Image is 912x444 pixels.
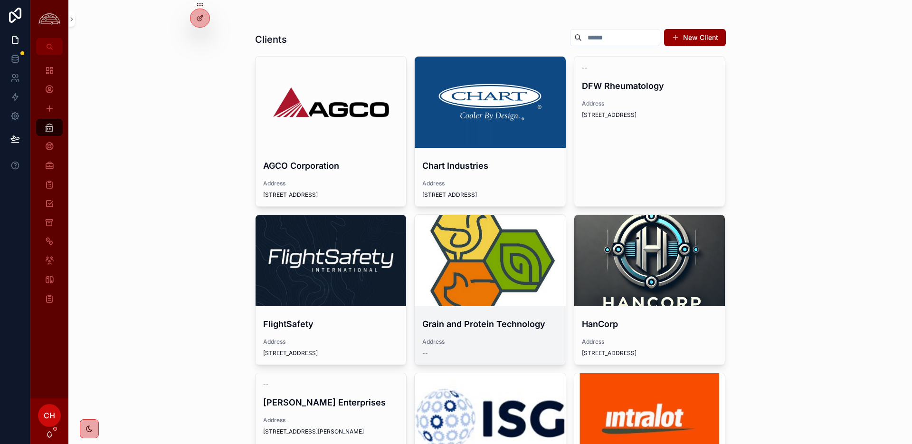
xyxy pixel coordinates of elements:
div: channels4_profile.jpg [415,215,566,306]
img: App logo [36,12,63,27]
div: 1426109293-7d24997d20679e908a7df4e16f8b392190537f5f73e5c021cd37739a270e5c0f-d.png [415,57,566,148]
span: -- [422,349,428,357]
span: CH [44,410,55,421]
span: [STREET_ADDRESS] [263,191,399,199]
h4: HanCorp [582,318,718,330]
span: Address [263,338,399,346]
a: Chart IndustriesAddress[STREET_ADDRESS] [414,56,566,207]
a: HanCorpAddress[STREET_ADDRESS] [574,214,726,365]
div: 1633977066381.jpeg [256,215,407,306]
span: Address [263,180,399,187]
span: [STREET_ADDRESS][PERSON_NAME] [263,428,399,435]
span: Address [422,338,558,346]
span: [STREET_ADDRESS] [422,191,558,199]
h1: Clients [255,33,287,46]
div: scrollable content [30,55,68,319]
span: -- [263,381,269,388]
div: AGCO-Logo.wine-2.png [256,57,407,148]
h4: DFW Rheumatology [582,79,718,92]
span: [STREET_ADDRESS] [582,111,718,119]
h4: AGCO Corporation [263,159,399,172]
span: Address [263,416,399,424]
a: --DFW RheumatologyAddress[STREET_ADDRESS] [574,56,726,207]
a: AGCO CorporationAddress[STREET_ADDRESS] [255,56,407,207]
a: Grain and Protein TechnologyAddress-- [414,214,566,365]
span: [STREET_ADDRESS] [582,349,718,357]
div: 778c0795d38c4790889d08bccd6235bd28ab7647284e7b1cd2b3dc64200782bb.png [574,215,725,306]
span: Address [422,180,558,187]
h4: Grain and Protein Technology [422,318,558,330]
button: New Client [664,29,726,46]
span: [STREET_ADDRESS] [263,349,399,357]
h4: Chart Industries [422,159,558,172]
span: Address [582,338,718,346]
span: -- [582,64,588,72]
h4: FlightSafety [263,318,399,330]
h4: [PERSON_NAME] Enterprises [263,396,399,409]
a: FlightSafetyAddress[STREET_ADDRESS] [255,214,407,365]
span: Address [582,100,718,107]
